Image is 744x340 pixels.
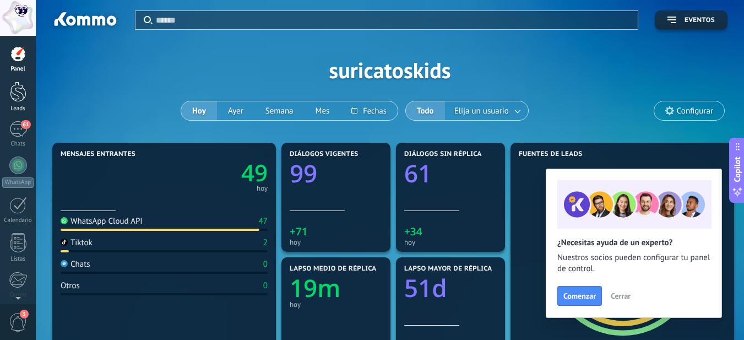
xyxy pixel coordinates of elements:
[263,259,268,269] div: 0
[263,280,268,291] div: 0
[61,280,80,291] div: Otros
[290,156,317,190] text: 99
[61,260,68,267] img: Chats
[61,150,135,158] span: Mensajes entrantes
[677,106,713,116] span: Configurar
[340,101,397,120] button: Fechas
[290,224,308,239] text: +71
[263,238,268,248] div: 2
[557,252,710,274] span: Nuestros socios pueden configurar tu panel de control.
[61,259,90,269] div: Chats
[404,265,492,273] span: Lapso mayor de réplica
[241,157,268,188] text: 49
[445,101,528,120] button: Elija un usuario
[406,101,445,120] button: Todo
[611,292,631,300] span: Cerrar
[290,238,382,246] div: hoy
[685,17,715,24] span: Eventos
[563,292,596,300] span: Comenzar
[2,177,34,188] div: WhatsApp
[2,66,34,73] div: Panel
[181,101,217,120] button: Hoy
[290,271,340,304] text: 19m
[259,216,268,226] div: 47
[290,300,382,309] div: hoy
[519,150,583,158] span: Fuentes de leads
[290,150,359,158] span: Diálogos vigentes
[305,101,341,120] button: Mes
[21,120,30,129] span: 61
[2,141,34,148] div: Chats
[2,105,34,112] div: Leads
[557,238,710,248] h2: ¿Necesitas ayuda de un experto?
[404,156,432,190] text: 61
[655,10,727,30] button: Eventos
[404,150,482,158] span: Diálogos sin réplica
[404,238,497,246] div: hoy
[61,239,68,246] img: Tiktok
[732,156,743,182] span: Copilot
[61,238,93,248] div: Tiktok
[20,310,29,319] span: 3
[404,271,497,304] a: 51d
[557,286,602,306] button: Comenzar
[404,224,422,239] text: +34
[164,157,268,188] a: 49
[257,186,268,191] div: hoy
[2,256,34,263] div: Listas
[61,217,68,224] img: WhatsApp Cloud API
[254,101,305,120] button: Semana
[290,265,377,273] span: Lapso medio de réplica
[606,288,636,304] button: Cerrar
[452,104,511,118] span: Elija un usuario
[404,271,447,304] text: 51d
[61,216,143,226] div: WhatsApp Cloud API
[217,101,254,120] button: Ayer
[2,217,34,224] div: Calendario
